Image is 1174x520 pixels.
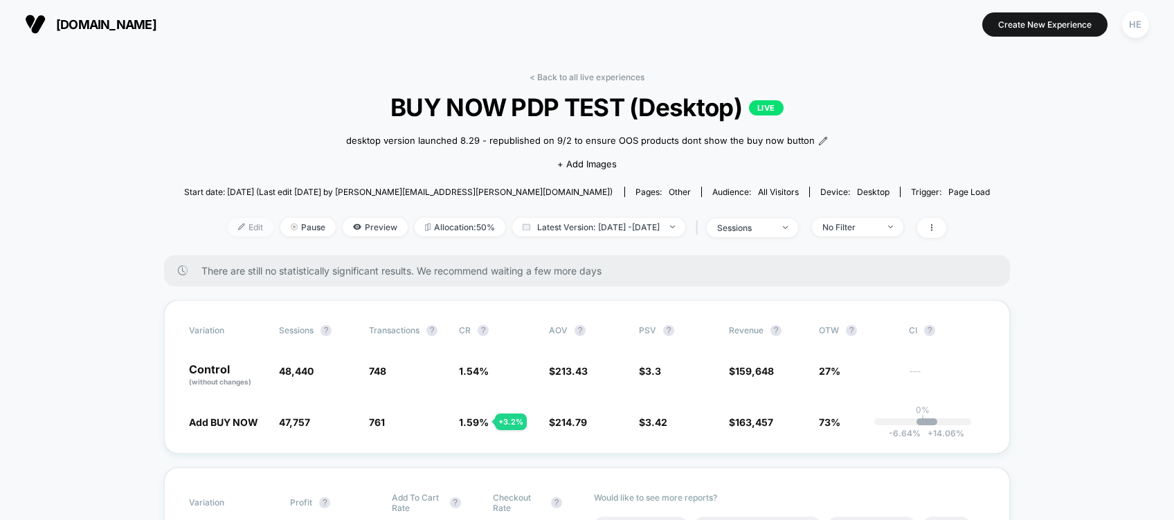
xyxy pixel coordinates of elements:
span: Latest Version: [DATE] - [DATE] [512,218,685,236]
span: Add BUY NOW [189,416,258,428]
span: Start date: [DATE] (Last edit [DATE] by [PERSON_NAME][EMAIL_ADDRESS][PERSON_NAME][DOMAIN_NAME]) [184,187,613,197]
span: $ [729,416,773,428]
span: Sessions [279,325,314,335]
span: Transactions [369,325,419,335]
span: OTW [819,325,895,336]
button: ? [770,325,782,336]
span: desktop version launched 8.29﻿ - republished on 9/2 to ensure OOS products dont show the buy now ... [346,134,815,148]
div: No Filter [822,222,878,232]
button: ? [450,497,461,508]
span: All Visitors [758,187,799,197]
span: desktop [857,187,889,197]
span: 1.59 % [459,416,489,428]
span: Profit [290,497,312,508]
button: ? [846,325,857,336]
button: [DOMAIN_NAME] [21,13,161,35]
button: ? [426,325,437,336]
span: CI [909,325,985,336]
img: Visually logo [25,14,46,35]
span: 748 [369,365,386,377]
span: Variation [189,325,265,336]
button: ? [319,497,330,508]
span: $ [639,365,661,377]
button: ? [478,325,489,336]
span: | [692,218,707,238]
span: 48,440 [279,365,314,377]
span: 163,457 [735,416,773,428]
span: CR [459,325,471,335]
span: Variation [189,492,265,513]
span: Revenue [729,325,764,335]
div: sessions [717,223,773,233]
span: 14.06 % [921,428,964,438]
img: end [888,225,893,228]
span: 214.79 [555,416,587,428]
img: rebalance [425,223,431,231]
span: BUY NOW PDP TEST (Desktop) [224,93,950,122]
img: end [291,223,298,230]
p: 0% [916,405,930,415]
span: + [928,428,933,438]
a: < Back to all live experiences [530,72,644,82]
p: LIVE [749,100,784,115]
span: 73% [819,416,840,428]
span: Edit [228,218,273,236]
div: + 3.2 % [495,414,527,430]
span: There are still no statistically significant results. We recommend waiting a few more days [201,265,982,277]
span: Add To Cart Rate [392,492,443,513]
img: edit [238,223,245,230]
button: ? [551,497,562,508]
div: HE [1122,11,1149,38]
span: -6.64 % [889,428,921,438]
span: $ [549,416,587,428]
span: Checkout Rate [493,492,544,513]
span: $ [639,416,667,428]
span: AOV [549,325,568,335]
span: 3.3 [645,365,661,377]
button: ? [320,325,332,336]
button: ? [663,325,674,336]
p: Would like to see more reports? [594,492,985,503]
span: --- [909,367,985,387]
span: 761 [369,416,385,428]
span: Pause [280,218,336,236]
span: other [669,187,691,197]
span: Page Load [948,187,990,197]
span: 3.42 [645,416,667,428]
button: Create New Experience [982,12,1108,37]
span: 1.54 % [459,365,489,377]
span: 27% [819,365,840,377]
span: Preview [343,218,408,236]
span: + Add Images [557,158,617,169]
div: Trigger: [911,187,990,197]
p: Control [189,364,265,387]
button: HE [1118,10,1153,39]
img: end [783,226,788,229]
span: 159,648 [735,365,774,377]
button: ? [575,325,586,336]
span: PSV [639,325,656,335]
span: $ [729,365,774,377]
span: 47,757 [279,416,310,428]
span: Allocation: 50% [415,218,505,236]
span: $ [549,365,588,377]
span: [DOMAIN_NAME] [56,17,156,32]
span: 213.43 [555,365,588,377]
span: (without changes) [189,378,251,386]
img: calendar [523,223,530,230]
span: Device: [809,187,900,197]
div: Pages: [635,187,691,197]
img: end [670,225,675,228]
div: Audience: [712,187,799,197]
button: ? [924,325,935,336]
p: | [921,415,924,425]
